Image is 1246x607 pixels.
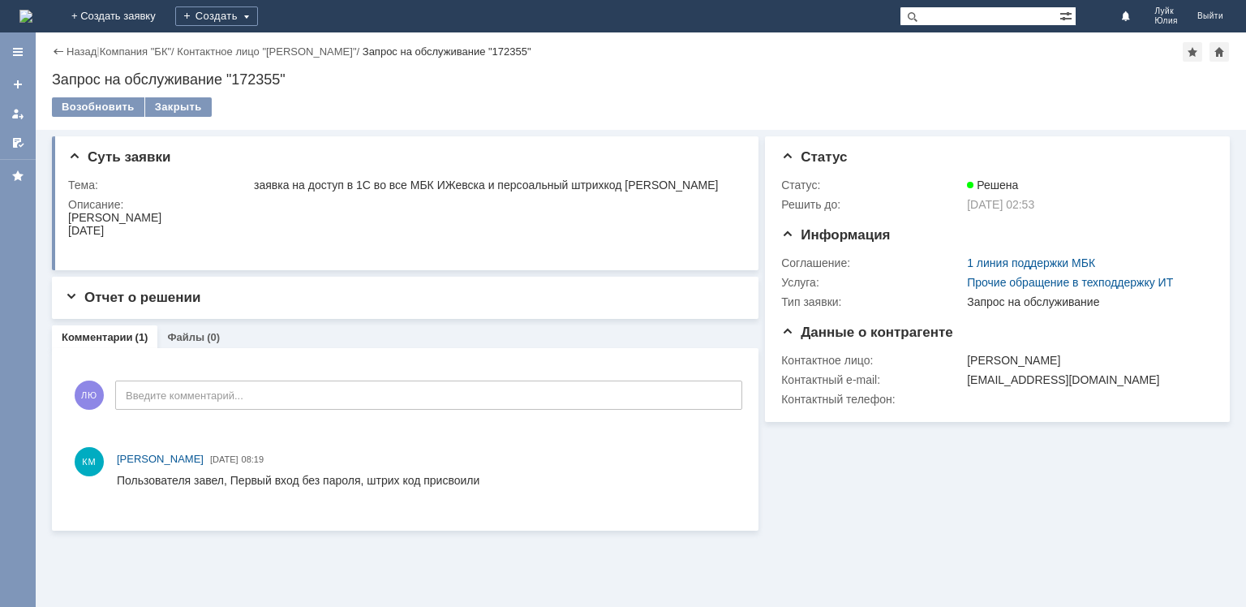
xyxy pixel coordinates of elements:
div: Статус: [781,179,964,192]
div: Запрос на обслуживание [967,295,1205,308]
div: Услуга: [781,276,964,289]
a: Мои согласования [5,130,31,156]
a: [PERSON_NAME] [117,451,204,467]
span: Луйк [1154,6,1178,16]
div: Соглашение: [781,256,964,269]
a: Файлы [167,331,204,343]
span: 08:19 [242,454,264,464]
div: (0) [207,331,220,343]
a: Контактное лицо "[PERSON_NAME]" [177,45,356,58]
div: Контактное лицо: [781,354,964,367]
div: Решить до: [781,198,964,211]
span: Юлия [1154,16,1178,26]
div: Создать [175,6,258,26]
span: Статус [781,149,847,165]
div: | [97,45,99,57]
span: [DATE] [210,454,238,464]
span: Суть заявки [68,149,170,165]
div: Контактный e-mail: [781,373,964,386]
div: Описание: [68,198,739,211]
a: 1 линия поддержки МБК [967,256,1095,269]
span: Решена [967,179,1018,192]
span: [PERSON_NAME] [117,453,204,465]
div: (1) [135,331,148,343]
div: Контактный телефон: [781,393,964,406]
a: Назад [67,45,97,58]
div: [PERSON_NAME] [967,354,1205,367]
div: [EMAIL_ADDRESS][DOMAIN_NAME] [967,373,1205,386]
a: Создать заявку [5,71,31,97]
div: Сделать домашней страницей [1209,42,1229,62]
a: Перейти на домашнюю страницу [19,10,32,23]
span: [DATE] 02:53 [967,198,1034,211]
div: Запрос на обслуживание "172355" [52,71,1230,88]
div: заявка на доступ в 1С во все МБК ИЖевска и персоальный штрихкод [PERSON_NAME] [254,179,736,192]
div: / [100,45,178,58]
div: Запрос на обслуживание "172355" [363,45,531,58]
span: ЛЮ [75,381,104,410]
img: logo [19,10,32,23]
a: Компания "БК" [100,45,171,58]
span: Информация [781,227,890,243]
a: Комментарии [62,331,133,343]
a: Мои заявки [5,101,31,127]
span: Данные о контрагенте [781,325,953,340]
a: Прочие обращение в техподдержку ИТ [967,276,1173,289]
div: Добавить в избранное [1183,42,1202,62]
span: Отчет о решении [65,290,200,305]
span: Расширенный поиск [1059,7,1076,23]
div: Тип заявки: [781,295,964,308]
div: Тема: [68,179,251,192]
div: / [177,45,362,58]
